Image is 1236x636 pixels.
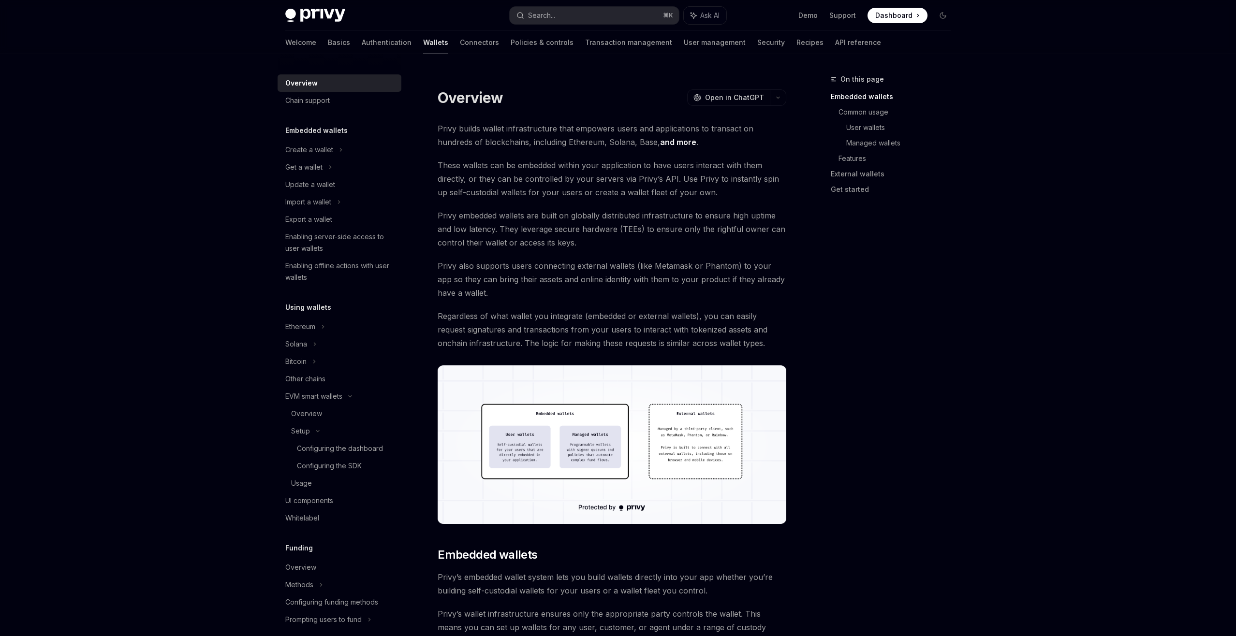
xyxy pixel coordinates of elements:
span: On this page [840,73,884,85]
a: Enabling server-side access to user wallets [278,228,401,257]
div: EVM smart wallets [285,390,342,402]
a: Features [839,151,958,166]
button: Ask AI [684,7,726,24]
a: Policies & controls [511,31,574,54]
div: Configuring the SDK [297,460,362,472]
div: Chain support [285,95,330,106]
a: Whitelabel [278,509,401,527]
a: Enabling offline actions with user wallets [278,257,401,286]
h5: Using wallets [285,302,331,313]
div: Configuring funding methods [285,596,378,608]
img: dark logo [285,9,345,22]
div: Configuring the dashboard [297,443,383,454]
h5: Funding [285,542,313,554]
div: Overview [291,408,322,419]
a: API reference [835,31,881,54]
a: Export a wallet [278,211,401,228]
a: Authentication [362,31,412,54]
span: These wallets can be embedded within your application to have users interact with them directly, ... [438,159,786,199]
div: Ethereum [285,321,315,332]
div: Whitelabel [285,512,319,524]
div: Setup [291,425,310,437]
a: UI components [278,492,401,509]
button: Search...⌘K [510,7,679,24]
div: Prompting users to fund [285,614,362,625]
a: and more [660,137,696,147]
span: ⌘ K [663,12,673,19]
a: Update a wallet [278,176,401,193]
a: Recipes [796,31,824,54]
div: Methods [285,579,313,591]
span: Embedded wallets [438,547,537,563]
a: Configuring the SDK [278,457,401,475]
div: Search... [528,10,555,21]
a: Dashboard [868,8,927,23]
a: Support [829,11,856,20]
a: Configuring funding methods [278,593,401,611]
a: Chain support [278,92,401,109]
a: Basics [328,31,350,54]
span: Ask AI [700,11,720,20]
a: Wallets [423,31,448,54]
a: Security [757,31,785,54]
div: Bitcoin [285,356,307,367]
span: Open in ChatGPT [705,93,764,102]
a: Connectors [460,31,499,54]
div: Overview [285,77,318,89]
span: Privy also supports users connecting external wallets (like Metamask or Phantom) to your app so t... [438,259,786,300]
a: Other chains [278,370,401,388]
a: Configuring the dashboard [278,440,401,457]
a: Transaction management [585,31,672,54]
a: Demo [798,11,818,20]
div: Export a wallet [285,214,332,225]
h1: Overview [438,89,503,106]
a: Overview [278,405,401,422]
div: Overview [285,562,316,573]
div: Enabling offline actions with user wallets [285,260,396,283]
a: External wallets [831,166,958,182]
div: Get a wallet [285,161,323,173]
h5: Embedded wallets [285,125,348,136]
span: Regardless of what wallet you integrate (embedded or external wallets), you can easily request si... [438,309,786,350]
div: Other chains [285,373,325,385]
span: Privy’s embedded wallet system lets you build wallets directly into your app whether you’re build... [438,570,786,597]
div: Import a wallet [285,196,331,208]
button: Toggle dark mode [935,8,951,23]
a: Usage [278,475,401,492]
a: User management [684,31,746,54]
div: Solana [285,338,307,350]
a: Embedded wallets [831,89,958,104]
div: UI components [285,495,333,506]
div: Create a wallet [285,144,333,156]
a: Overview [278,559,401,576]
a: User wallets [846,120,958,135]
div: Update a wallet [285,179,335,190]
a: Get started [831,182,958,197]
a: Common usage [839,104,958,120]
div: Enabling server-side access to user wallets [285,231,396,254]
a: Overview [278,74,401,92]
span: Privy builds wallet infrastructure that empowers users and applications to transact on hundreds o... [438,122,786,149]
span: Dashboard [875,11,912,20]
div: Usage [291,477,312,489]
span: Privy embedded wallets are built on globally distributed infrastructure to ensure high uptime and... [438,209,786,249]
button: Open in ChatGPT [687,89,770,106]
a: Managed wallets [846,135,958,151]
img: images/walletoverview.png [438,365,786,524]
a: Welcome [285,31,316,54]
